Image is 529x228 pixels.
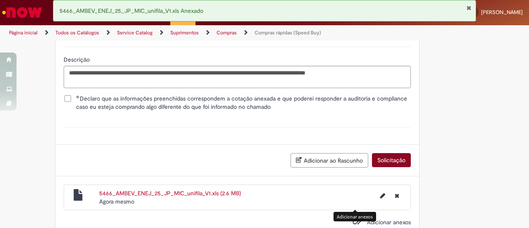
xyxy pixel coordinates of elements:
[99,198,134,205] span: Agora mesmo
[99,198,134,205] time: 28/08/2025 12:17:11
[99,190,241,197] a: 5466_AMBEV_ENEJ_25_JP_MIC_unifila_V1.xls (2.6 MB)
[60,7,203,14] span: 5466_AMBEV_ENEJ_25_JP_MIC_unifila_V1.xls Anexado
[64,56,91,63] span: Descrição
[64,66,411,88] textarea: Descrição
[76,94,411,111] span: Declaro que as informações preenchidas correspondem a cotação anexada e que poderei responder a a...
[367,218,411,226] span: Adicionar anexos
[55,29,99,36] a: Todos os Catálogos
[466,5,472,11] button: Fechar Notificação
[76,95,80,98] span: Obrigatório Preenchido
[334,212,376,221] div: Adicionar anexos
[255,29,321,36] a: Compras rápidas (Speed Buy)
[170,29,199,36] a: Suprimentos
[390,189,404,202] button: Excluir 5466_AMBEV_ENEJ_25_JP_MIC_unifila_V1.xls
[481,9,523,16] span: [PERSON_NAME]
[9,29,38,36] a: Página inicial
[217,29,237,36] a: Compras
[117,29,153,36] a: Service Catalog
[6,25,346,41] ul: Trilhas de página
[1,4,43,21] img: ServiceNow
[372,153,411,167] button: Solicitação
[375,189,390,202] button: Editar nome de arquivo 5466_AMBEV_ENEJ_25_JP_MIC_unifila_V1.xls
[291,153,368,168] button: Adicionar ao Rascunho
